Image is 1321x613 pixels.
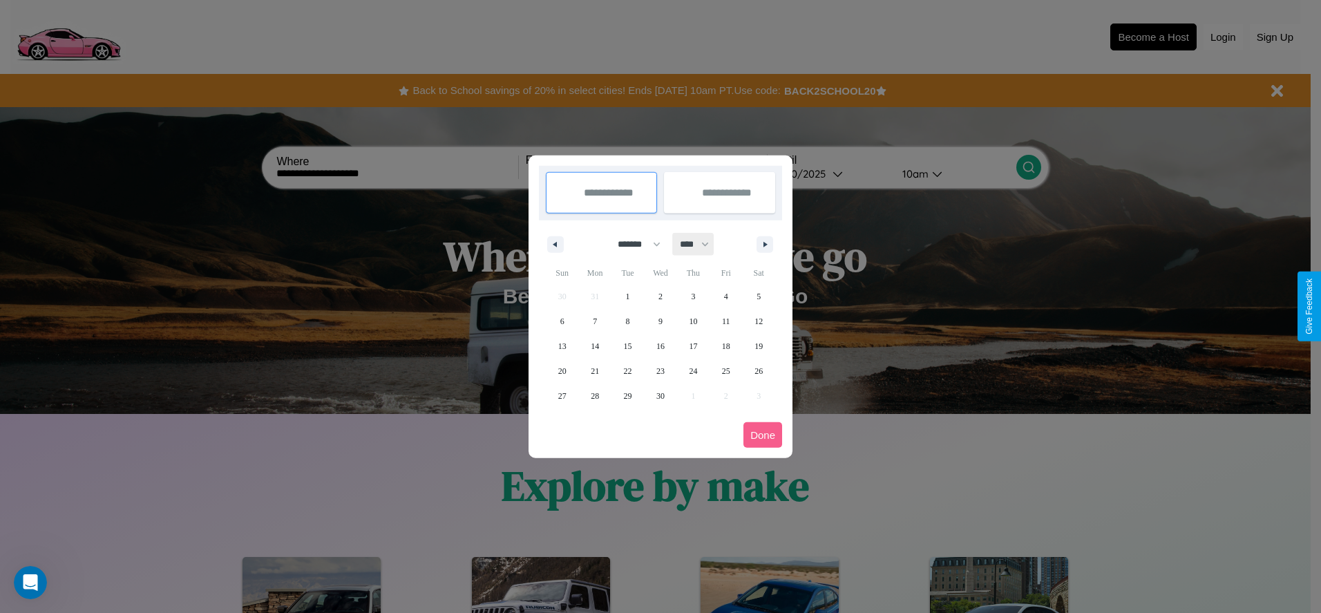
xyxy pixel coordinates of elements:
span: 29 [624,384,632,408]
button: 5 [743,284,775,309]
span: 5 [757,284,761,309]
span: 9 [658,309,663,334]
button: 10 [677,309,710,334]
button: 3 [677,284,710,309]
button: 23 [644,359,676,384]
span: 12 [754,309,763,334]
span: 28 [591,384,599,408]
span: Thu [677,262,710,284]
span: 21 [591,359,599,384]
span: 18 [722,334,730,359]
span: 7 [593,309,597,334]
span: 26 [754,359,763,384]
button: 16 [644,334,676,359]
button: 30 [644,384,676,408]
button: 22 [611,359,644,384]
button: 27 [546,384,578,408]
button: 4 [710,284,742,309]
span: 8 [626,309,630,334]
button: 11 [710,309,742,334]
span: 6 [560,309,564,334]
button: 9 [644,309,676,334]
span: 27 [558,384,567,408]
span: 3 [691,284,695,309]
span: 13 [558,334,567,359]
span: Wed [644,262,676,284]
button: 14 [578,334,611,359]
span: Tue [611,262,644,284]
span: 30 [656,384,665,408]
button: 28 [578,384,611,408]
button: 19 [743,334,775,359]
div: Give Feedback [1304,279,1314,334]
span: Sun [546,262,578,284]
span: 17 [689,334,697,359]
button: 21 [578,359,611,384]
span: 11 [722,309,730,334]
span: 14 [591,334,599,359]
button: 29 [611,384,644,408]
iframe: Intercom live chat [14,566,47,599]
button: 8 [611,309,644,334]
span: 15 [624,334,632,359]
button: 20 [546,359,578,384]
span: Mon [578,262,611,284]
button: 12 [743,309,775,334]
span: 10 [689,309,697,334]
button: 1 [611,284,644,309]
button: 7 [578,309,611,334]
button: 18 [710,334,742,359]
button: 17 [677,334,710,359]
span: 20 [558,359,567,384]
button: 13 [546,334,578,359]
span: Fri [710,262,742,284]
button: Done [743,422,782,448]
span: 22 [624,359,632,384]
button: 2 [644,284,676,309]
button: 24 [677,359,710,384]
span: 19 [754,334,763,359]
button: 6 [546,309,578,334]
span: 25 [722,359,730,384]
span: 16 [656,334,665,359]
span: 23 [656,359,665,384]
span: Sat [743,262,775,284]
span: 1 [626,284,630,309]
span: 4 [724,284,728,309]
button: 25 [710,359,742,384]
button: 26 [743,359,775,384]
span: 2 [658,284,663,309]
button: 15 [611,334,644,359]
span: 24 [689,359,697,384]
